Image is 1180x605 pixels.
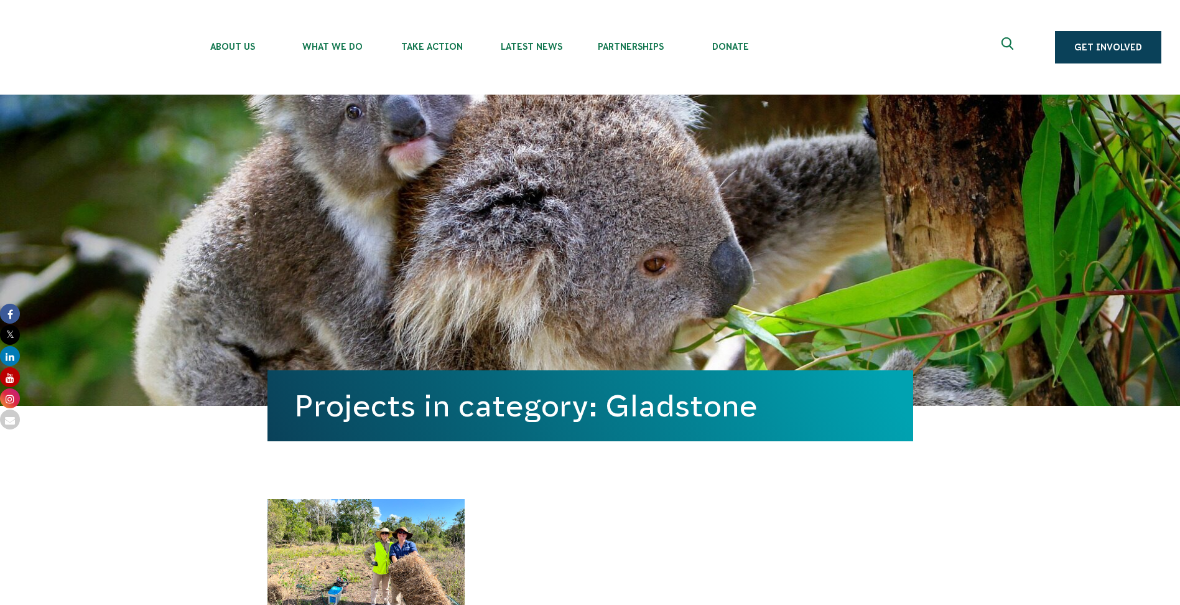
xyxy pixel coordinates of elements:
li: What We Do [282,11,382,84]
span: About Us [183,42,282,52]
span: What We Do [282,42,382,52]
span: Partnerships [581,42,681,52]
span: Latest News [481,42,581,52]
a: Get Involved [1055,31,1161,63]
span: Take Action [382,42,481,52]
button: Expand search box Close search box [994,32,1024,62]
span: Expand search box [1001,37,1017,57]
li: About Us [183,11,282,84]
h1: Projects in category: Gladstone [295,389,886,423]
span: Donate [681,42,780,52]
li: Take Action [382,11,481,84]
